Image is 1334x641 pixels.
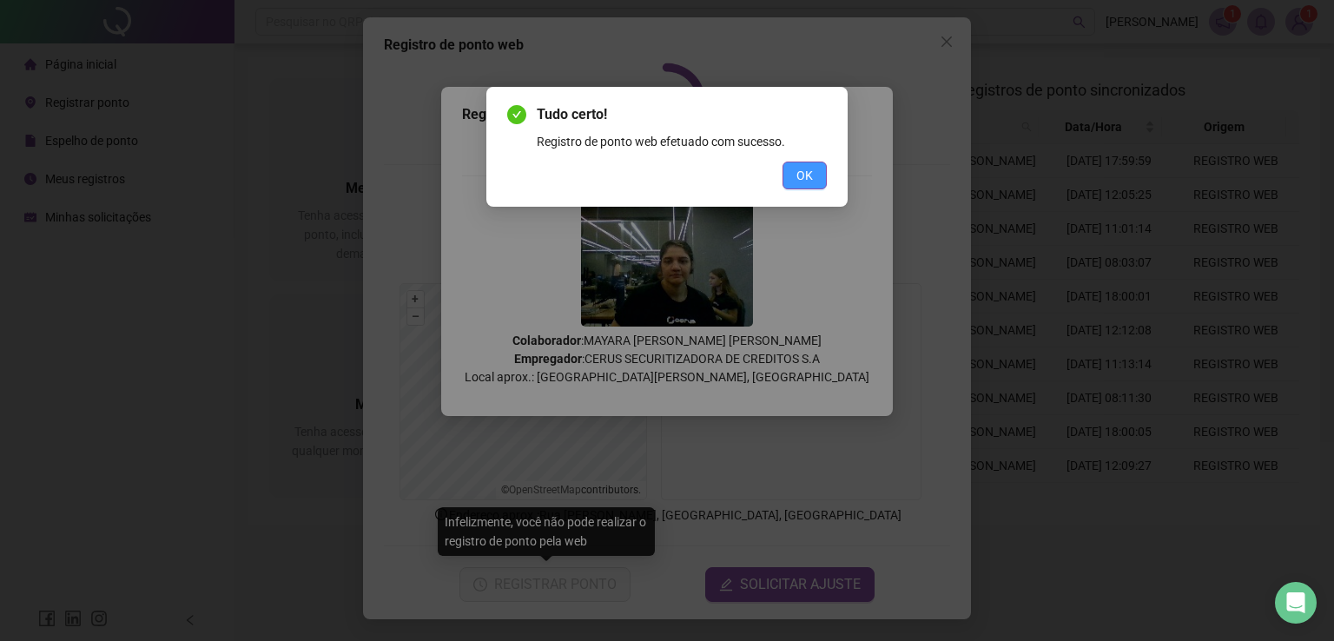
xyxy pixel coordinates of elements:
[783,162,827,189] button: OK
[537,104,827,125] span: Tudo certo!
[1275,582,1317,624] div: Open Intercom Messenger
[507,105,526,124] span: check-circle
[796,166,813,185] span: OK
[537,132,827,151] div: Registro de ponto web efetuado com sucesso.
